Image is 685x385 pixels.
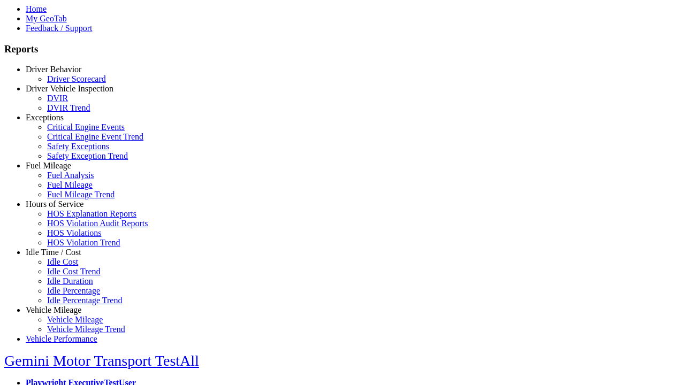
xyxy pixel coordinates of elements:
a: Idle Time / Cost [26,248,81,257]
a: Exceptions [26,113,64,122]
a: DVIR [47,94,68,103]
a: HOS Violation Trend [47,238,120,247]
a: Critical Engine Event Trend [47,132,143,141]
a: Home [26,4,47,13]
a: My GeoTab [26,14,67,23]
a: Idle Duration [47,276,93,286]
a: Idle Percentage Trend [47,296,122,305]
a: Vehicle Performance [26,334,97,343]
a: Driver Vehicle Inspection [26,84,113,93]
a: Idle Cost Trend [47,267,101,276]
a: Fuel Mileage Trend [47,190,115,199]
a: Safety Exceptions [47,142,109,151]
a: DVIR Trend [47,103,90,112]
a: HOS Violation Audit Reports [47,219,148,228]
a: Fuel Analysis [47,171,94,180]
a: Idle Percentage [47,286,100,295]
a: Critical Engine Events [47,122,125,132]
a: HOS Explanation Reports [47,209,136,218]
a: Vehicle Mileage [47,315,103,324]
a: Hours of Service [26,199,83,209]
a: HOS Violations [47,228,101,237]
a: Vehicle Mileage [26,305,81,314]
a: Driver Scorecard [47,74,106,83]
a: Driver Behavior [26,65,81,74]
a: Fuel Mileage [26,161,71,170]
a: Safety Exception Trend [47,151,128,160]
a: Vehicle Mileage Trend [47,325,125,334]
a: Feedback / Support [26,24,92,33]
h3: Reports [4,43,681,55]
a: Idle Cost [47,257,78,266]
a: Fuel Mileage [47,180,93,189]
a: Gemini Motor Transport TestAll [4,352,199,369]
